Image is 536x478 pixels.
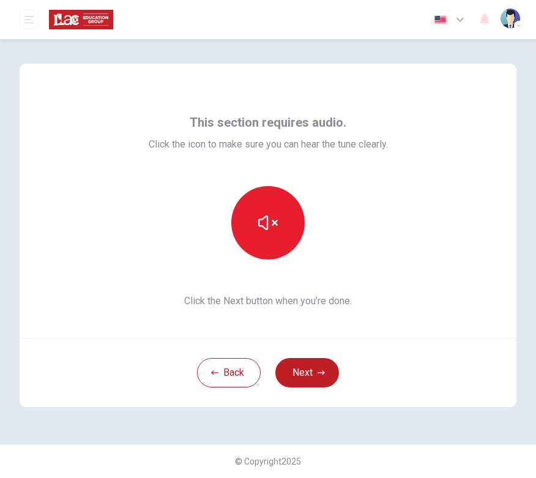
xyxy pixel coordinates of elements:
[235,457,301,466] span: © Copyright 2025
[501,9,520,28] img: Profile picture
[433,15,448,24] img: en
[275,358,339,387] button: Next
[20,10,39,29] button: open mobile menu
[149,294,388,308] span: Click the Next button when you’re done.
[49,7,113,32] img: ILAC logo
[197,358,261,387] button: Back
[149,137,388,152] span: Click the icon to make sure you can hear the tune clearly.
[190,113,346,132] span: This section requires audio.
